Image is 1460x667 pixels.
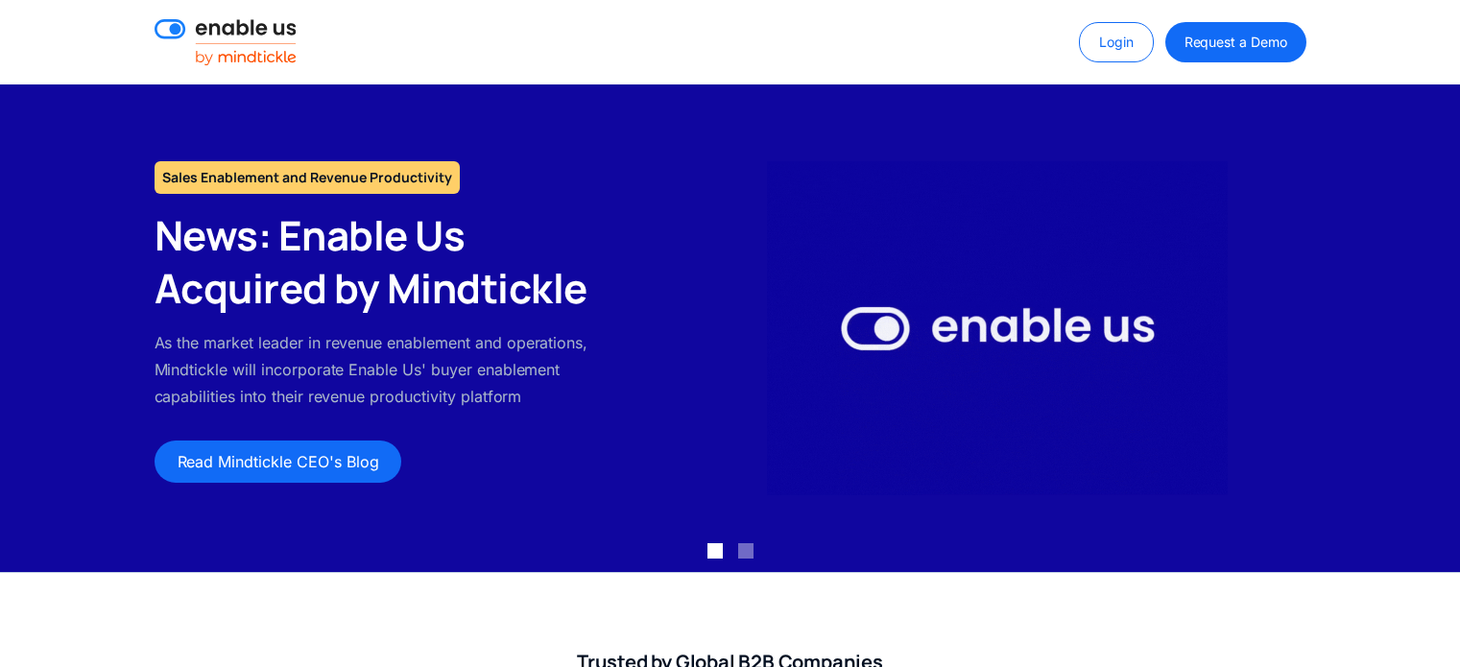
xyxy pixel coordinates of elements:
[155,329,612,410] p: As the market leader in revenue enablement and operations, Mindtickle will incorporate Enable Us'...
[155,441,402,483] a: Read Mindtickle CEO's Blog
[1079,22,1154,62] a: Login
[738,543,754,559] div: Show slide 2 of 2
[707,543,723,559] div: Show slide 1 of 2
[155,161,460,194] h1: Sales Enablement and Revenue Productivity
[1383,84,1460,572] div: next slide
[155,209,612,314] h2: News: Enable Us Acquired by Mindtickle
[1165,22,1306,62] a: Request a Demo
[767,161,1228,495] img: Enable Us by Mindtickle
